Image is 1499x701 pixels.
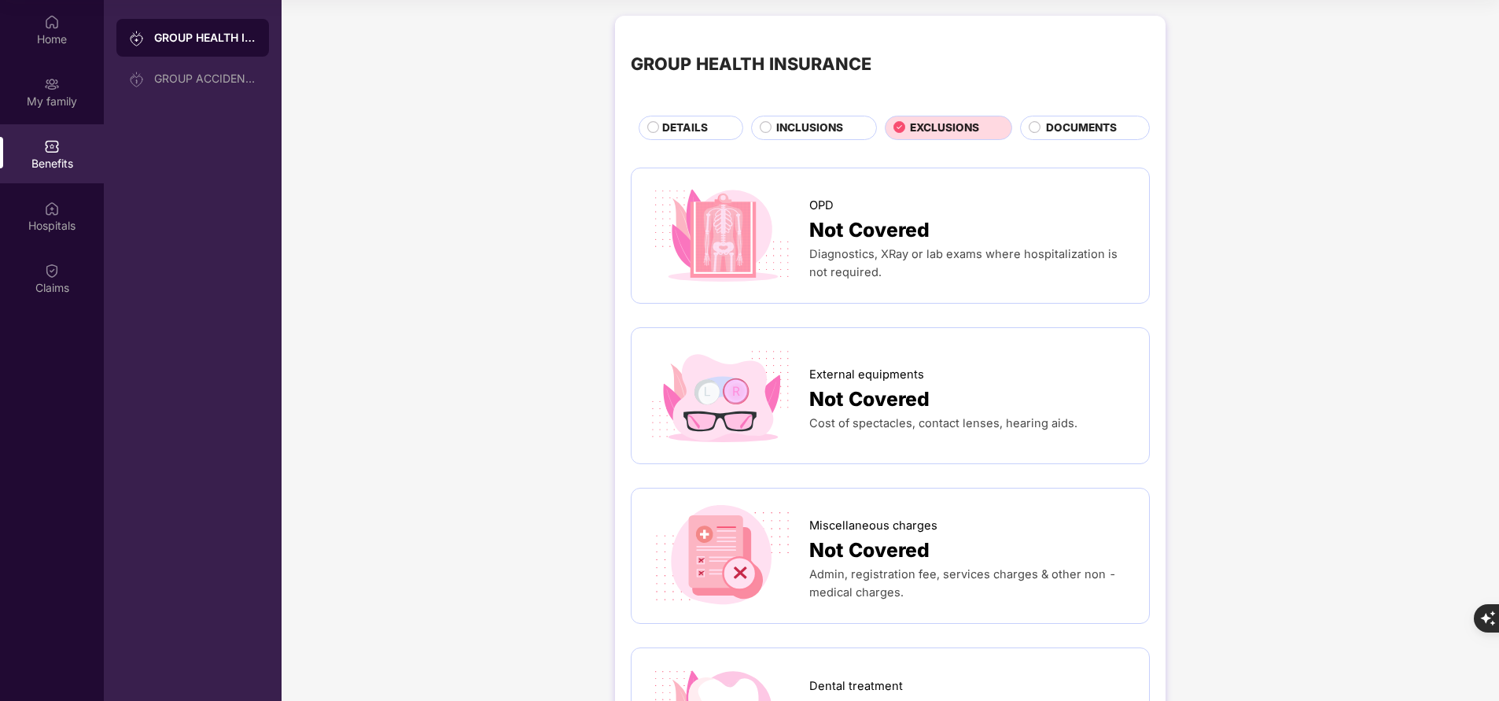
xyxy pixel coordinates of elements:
span: Dental treatment [809,677,903,695]
span: EXCLUSIONS [910,120,979,136]
img: icon [647,344,796,448]
img: icon [647,184,796,288]
div: GROUP HEALTH INSURANCE [631,50,871,77]
img: icon [647,504,796,608]
img: svg+xml;base64,PHN2ZyBpZD0iSG9zcGl0YWxzIiB4bWxucz0iaHR0cDovL3d3dy53My5vcmcvMjAwMC9zdmciIHdpZHRoPS... [44,201,60,216]
span: INCLUSIONS [776,120,843,136]
img: svg+xml;base64,PHN2ZyBpZD0iSG9tZSIgeG1sbnM9Imh0dHA6Ly93d3cudzMub3JnLzIwMDAvc3ZnIiB3aWR0aD0iMjAiIG... [44,14,60,30]
img: svg+xml;base64,PHN2ZyB3aWR0aD0iMjAiIGhlaWdodD0iMjAiIHZpZXdCb3g9IjAgMCAyMCAyMCIgZmlsbD0ibm9uZSIgeG... [44,76,60,92]
img: svg+xml;base64,PHN2ZyBpZD0iQ2xhaW0iIHhtbG5zPSJodHRwOi8vd3d3LnczLm9yZy8yMDAwL3N2ZyIgd2lkdGg9IjIwIi... [44,263,60,279]
span: Admin, registration fee, services charges & other non - medical charges. [809,567,1116,600]
span: OPD [809,197,834,215]
span: External equipments [809,366,924,384]
img: svg+xml;base64,PHN2ZyBpZD0iQmVuZWZpdHMiIHhtbG5zPSJodHRwOi8vd3d3LnczLm9yZy8yMDAwL3N2ZyIgd2lkdGg9Ij... [44,138,60,154]
span: Diagnostics, XRay or lab exams where hospitalization is not required. [809,247,1118,279]
span: Miscellaneous charges [809,517,937,535]
span: Not Covered [809,384,930,415]
span: DETAILS [662,120,708,136]
span: DOCUMENTS [1046,120,1117,136]
img: svg+xml;base64,PHN2ZyB3aWR0aD0iMjAiIGhlaWdodD0iMjAiIHZpZXdCb3g9IjAgMCAyMCAyMCIgZmlsbD0ibm9uZSIgeG... [129,72,145,87]
div: GROUP HEALTH INSURANCE [154,30,256,46]
span: Not Covered [809,535,930,566]
span: Cost of spectacles, contact lenses, hearing aids. [809,416,1077,430]
img: svg+xml;base64,PHN2ZyB3aWR0aD0iMjAiIGhlaWdodD0iMjAiIHZpZXdCb3g9IjAgMCAyMCAyMCIgZmlsbD0ibm9uZSIgeG... [129,31,145,46]
span: Not Covered [809,215,930,245]
div: GROUP ACCIDENTAL INSURANCE [154,72,256,85]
